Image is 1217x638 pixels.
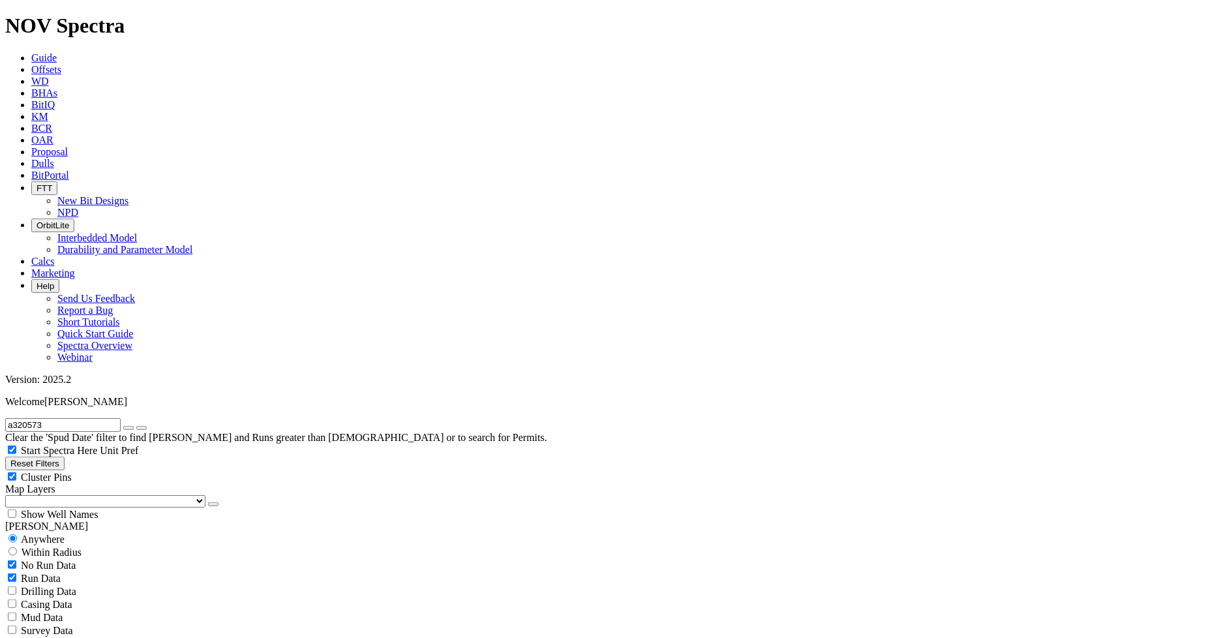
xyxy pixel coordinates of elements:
[57,352,93,363] a: Webinar
[37,183,52,193] span: FTT
[21,534,65,545] span: Anywhere
[31,134,53,145] a: OAR
[5,521,1212,532] div: [PERSON_NAME]
[31,111,48,122] a: KM
[57,328,133,339] a: Quick Start Guide
[31,279,59,293] button: Help
[31,64,61,75] a: Offsets
[57,207,78,218] a: NPD
[57,232,137,243] a: Interbedded Model
[31,256,55,267] a: Calcs
[37,281,54,291] span: Help
[31,146,68,157] a: Proposal
[31,99,55,110] a: BitIQ
[5,418,121,432] input: Search
[21,560,76,571] span: No Run Data
[21,599,72,610] span: Casing Data
[57,244,193,255] a: Durability and Parameter Model
[8,446,16,454] input: Start Spectra Here
[5,457,65,470] button: Reset Filters
[21,586,76,597] span: Drilling Data
[31,52,57,63] a: Guide
[21,625,73,636] span: Survey Data
[31,158,54,169] a: Dulls
[5,14,1212,38] h1: NOV Spectra
[57,340,132,351] a: Spectra Overview
[100,445,138,456] span: Unit Pref
[57,316,120,327] a: Short Tutorials
[21,573,61,584] span: Run Data
[31,170,69,181] a: BitPortal
[5,483,55,494] span: Map Layers
[22,547,82,558] span: Within Radius
[57,293,135,304] a: Send Us Feedback
[44,396,127,407] span: [PERSON_NAME]
[5,396,1212,408] p: Welcome
[5,432,547,443] span: Clear the 'Spud Date' filter to find [PERSON_NAME] and Runs greater than [DEMOGRAPHIC_DATA] or to...
[21,612,63,623] span: Mud Data
[31,181,57,195] button: FTT
[31,87,57,99] a: BHAs
[57,305,113,316] a: Report a Bug
[57,195,128,206] a: New Bit Designs
[37,220,69,230] span: OrbitLite
[31,219,74,232] button: OrbitLite
[31,76,49,87] a: WD
[31,267,75,279] a: Marketing
[21,472,72,483] span: Cluster Pins
[21,445,97,456] span: Start Spectra Here
[5,374,1212,386] div: Version: 2025.2
[21,509,98,520] span: Show Well Names
[31,123,52,134] a: BCR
